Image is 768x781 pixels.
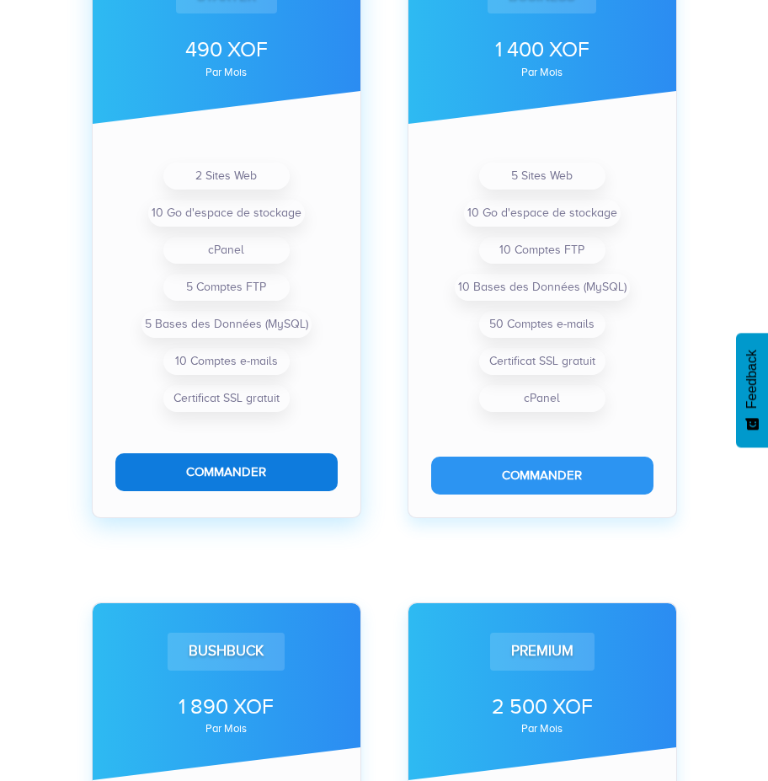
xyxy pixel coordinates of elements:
div: par mois [115,67,338,78]
button: Commander [115,453,338,491]
div: 1 890 XOF [115,692,338,722]
li: cPanel [479,385,605,412]
div: 490 XOF [115,35,338,65]
div: Premium [490,633,595,670]
li: 50 Comptes e-mails [479,311,605,338]
li: 10 Comptes FTP [479,237,605,264]
li: 5 Sites Web [479,163,605,190]
button: Feedback - Afficher l’enquête [736,333,768,447]
li: 10 Go d'espace de stockage [148,200,305,227]
li: 2 Sites Web [163,163,290,190]
div: par mois [431,67,653,78]
div: par mois [431,724,653,734]
li: 10 Bases des Données (MySQL) [455,274,630,301]
li: cPanel [163,237,290,264]
span: Feedback [744,350,760,409]
div: par mois [115,724,338,734]
li: Certificat SSL gratuit [479,348,605,375]
li: 5 Comptes FTP [163,274,290,301]
li: 10 Comptes e-mails [163,348,290,375]
li: 5 Bases des Données (MySQL) [141,311,312,338]
button: Commander [431,457,653,495]
div: Bushbuck [168,633,285,670]
li: 10 Go d'espace de stockage [464,200,621,227]
div: 1 400 XOF [431,35,653,65]
li: Certificat SSL gratuit [163,385,290,412]
div: 2 500 XOF [431,692,653,722]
